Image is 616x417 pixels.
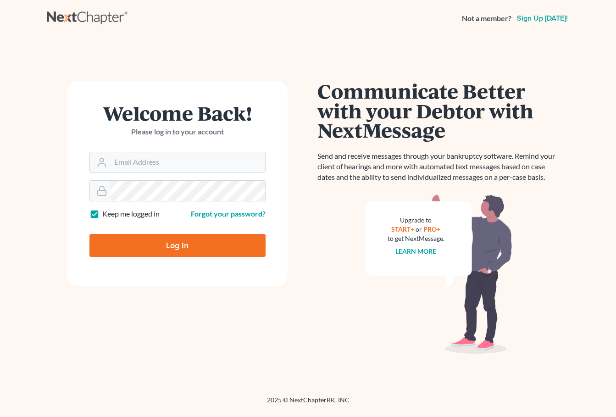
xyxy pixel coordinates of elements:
[395,247,436,255] a: Learn more
[102,209,160,219] label: Keep me logged in
[317,81,561,140] h1: Communicate Better with your Debtor with NextMessage
[388,234,444,243] div: to get NextMessage.
[89,127,266,137] p: Please log in to your account
[515,15,570,22] a: Sign up [DATE]!
[89,234,266,257] input: Log In
[111,152,265,172] input: Email Address
[391,225,414,233] a: START+
[191,209,266,218] a: Forgot your password?
[388,216,444,225] div: Upgrade to
[423,225,440,233] a: PRO+
[47,395,570,412] div: 2025 © NextChapterBK, INC
[462,13,511,24] strong: Not a member?
[317,151,561,183] p: Send and receive messages through your bankruptcy software. Remind your client of hearings and mo...
[416,225,422,233] span: or
[366,194,512,354] img: nextmessage_bg-59042aed3d76b12b5cd301f8e5b87938c9018125f34e5fa2b7a6b67550977c72.svg
[89,103,266,123] h1: Welcome Back!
